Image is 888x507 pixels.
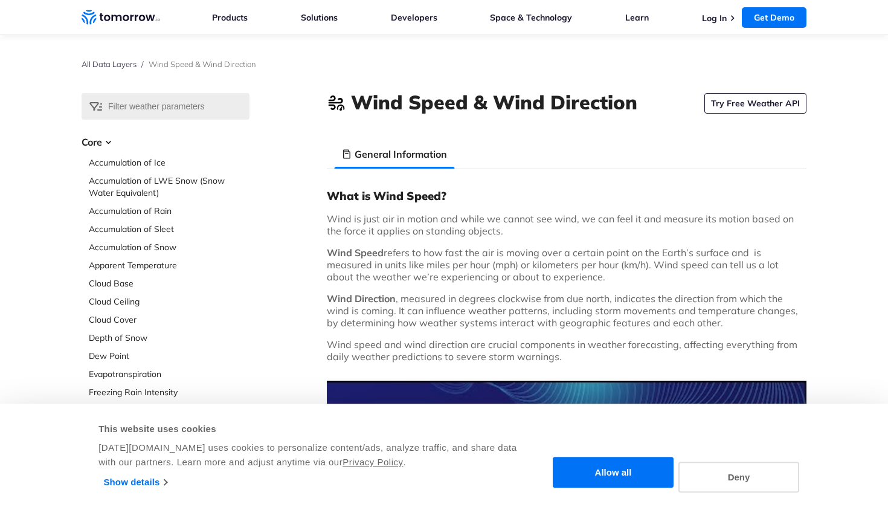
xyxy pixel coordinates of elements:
a: Apparent Temperature [89,259,249,271]
a: Accumulation of Rain [89,205,249,217]
a: Freezing Rain Intensity [89,386,249,398]
a: Accumulation of LWE Snow (Snow Water Equivalent) [89,175,249,199]
a: Space & Technology [490,12,572,23]
a: Cloud Cover [89,314,249,326]
strong: Wind Direction [327,292,396,305]
a: Privacy Policy [343,457,403,467]
button: Allow all [553,457,674,488]
a: Solutions [301,12,338,23]
a: Evapotranspiration [89,368,249,380]
a: Accumulation of Snow [89,241,249,253]
p: Wind is just air in motion and while we cannot see wind, we can feel it and measure its motion ba... [327,213,806,237]
a: Cloud Ceiling [89,295,249,308]
li: General Information [334,140,454,169]
a: Log In [702,13,727,24]
h3: What is Wind Speed? [327,189,806,203]
strong: Wind Speed [327,247,384,259]
a: Dew Point [89,350,249,362]
a: All Data Layers [82,59,137,69]
p: refers to how fast the air is moving over a certain point on the Earth’s surface and is measured ... [327,247,806,283]
p: , measured in degrees clockwise from due north, indicates the direction from which the wind is co... [327,292,806,329]
a: Depth of Snow [89,332,249,344]
a: Home link [82,8,160,27]
input: Filter weather parameters [82,93,249,120]
a: Show details [104,473,167,491]
a: Cloud Base [89,277,249,289]
h3: General Information [355,147,447,161]
a: Accumulation of Ice [89,157,249,169]
div: [DATE][DOMAIN_NAME] uses cookies to personalize content/ads, analyze traffic, and share data with... [98,441,532,470]
h3: Core [82,135,249,149]
a: Accumulation of Sleet [89,223,249,235]
a: Get Demo [742,7,806,28]
div: This website uses cookies [98,422,532,436]
span: / [141,59,144,69]
p: Wind speed and wind direction are crucial components in weather forecasting, affecting everything... [327,338,806,363]
a: Products [212,12,248,23]
a: Developers [391,12,437,23]
button: Deny [678,462,799,492]
a: Learn [625,12,649,23]
span: Wind Speed & Wind Direction [149,59,256,69]
h1: Wind Speed & Wind Direction [351,89,637,115]
a: Try Free Weather API [704,93,806,114]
